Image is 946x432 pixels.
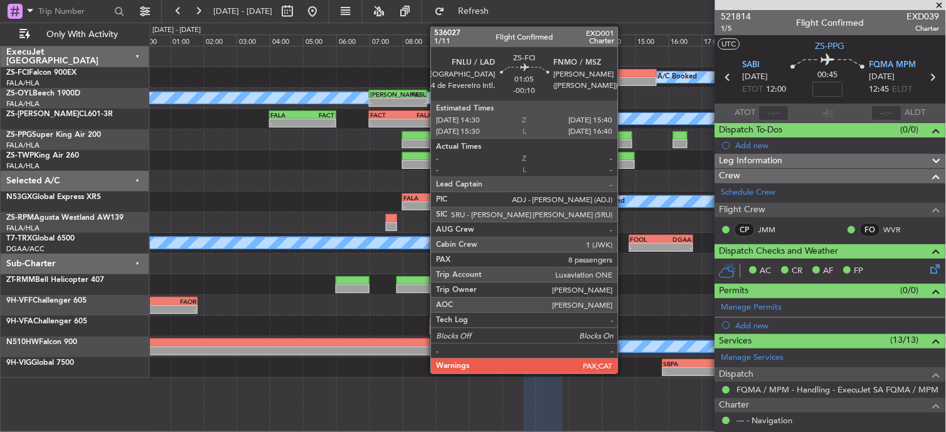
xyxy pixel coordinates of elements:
span: ZT-RMM [6,276,35,284]
a: 9H-VIGGlobal 7500 [6,359,74,367]
div: A/C Booked [437,109,476,128]
input: Trip Number [38,2,110,21]
div: FALA [270,111,302,119]
div: - [459,78,510,85]
div: Add new [736,140,940,151]
div: HKJK [431,318,509,326]
div: - [664,368,814,375]
span: 12:45 [869,84,890,96]
div: - [509,327,587,334]
div: - [401,119,432,127]
span: Leg Information [720,154,783,168]
div: FABL [439,90,470,98]
span: AC [760,265,772,278]
div: FOOL [630,235,661,243]
span: ZS-RPM [6,214,34,222]
a: WVR [884,224,912,235]
div: - [661,244,692,251]
div: - [439,99,470,106]
span: ZS-TWP [6,152,34,159]
span: (13/13) [891,333,919,347]
span: 9H-VFF [6,297,33,305]
div: - [431,327,509,334]
span: ETOT [743,84,763,96]
div: - [370,99,398,106]
span: ZS-PPG [6,131,32,139]
div: - [531,244,568,251]
div: DGAA [494,194,584,202]
div: FALA [459,70,510,77]
span: (0/0) [901,284,919,297]
div: DGAA [661,235,692,243]
span: Services [720,334,752,348]
a: ZS-PPGSuper King Air 200 [6,131,101,139]
span: T7-TRX [6,235,32,242]
div: FALA [403,194,494,202]
div: SBGL [99,339,277,347]
div: 01:00 [171,35,204,46]
a: ZS-RPMAgusta Westland AW139 [6,214,124,222]
button: UTC [718,38,740,50]
span: (0/0) [901,123,919,136]
div: 12:00 [536,35,569,46]
span: N510HW [6,338,39,346]
div: 07:00 [369,35,403,46]
a: ZS-OYLBeech 1900D [6,90,80,97]
div: SBPA [664,360,814,367]
span: FQMA MPM [869,59,917,72]
a: DGAA/ACC [6,244,45,254]
div: 10:00 [469,35,502,46]
div: 14:00 [602,35,635,46]
a: N53GXGlobal Express XRS [6,193,101,201]
div: 17:00 [702,35,735,46]
div: FO [860,223,881,237]
div: Flight Confirmed [797,17,864,30]
a: FQMA / MPM - Handling - ExecuJet SA FQMA / MPM [737,384,939,395]
span: 521814 [721,10,752,23]
div: 13:00 [569,35,602,46]
span: ELDT [893,84,913,96]
span: 9H-VIG [6,359,31,367]
span: ZS-PPG [816,40,846,53]
div: Add new [736,320,940,331]
div: - [277,347,454,355]
div: 05:00 [303,35,336,46]
div: [DATE] - [DATE] [152,25,201,36]
span: AF [824,265,834,278]
a: FALA/HLA [6,78,40,88]
a: --- - Navigation [737,415,793,426]
span: 12:00 [767,84,787,96]
div: - [303,119,335,127]
div: 11:00 [502,35,536,46]
a: ZS-FCIFalcon 900EX [6,69,77,77]
span: [DATE] [869,71,895,84]
div: 08:00 [403,35,436,46]
div: FAPE [509,318,587,326]
div: 00:00 [137,35,171,46]
span: Permits [720,284,749,298]
span: [DATE] [743,71,768,84]
button: Refresh [428,1,504,21]
div: 02:00 [204,35,237,46]
div: - [630,244,661,251]
a: FALA/HLA [6,141,40,150]
span: Charter [907,23,940,34]
span: ZS-FCI [6,69,29,77]
div: 06:00 [336,35,369,46]
div: - [270,119,302,127]
span: 1/5 [721,23,752,34]
div: FNLU [510,70,561,77]
span: ZS-[PERSON_NAME] [6,111,79,118]
span: CR [792,265,803,278]
div: FABL [398,90,427,98]
span: ALDT [905,107,926,119]
a: ZS-TWPKing Air 260 [6,152,79,159]
div: 09:00 [436,35,469,46]
span: Flight Crew [720,203,766,217]
div: - [568,244,606,251]
div: FAMD [470,90,501,98]
span: SABI [743,59,760,72]
a: ZS-[PERSON_NAME]CL601-3R [6,111,113,118]
div: - [470,99,501,106]
button: Only With Activity [14,24,136,45]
